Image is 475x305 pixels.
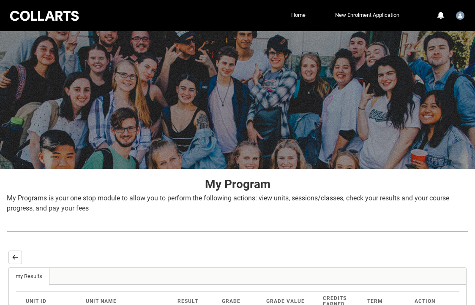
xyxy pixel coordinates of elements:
a: New Enrolment Application [333,9,401,22]
button: User Profile Student.lmcharg.20252316 [454,8,467,22]
img: Student.lmcharg.20252316 [456,11,464,20]
a: Home [289,9,308,22]
a: my Results [9,268,49,285]
div: Term [367,298,408,304]
div: Grade [222,298,259,304]
div: Result [177,298,215,304]
button: Back [8,251,22,264]
div: Unit Name [86,298,171,304]
strong: My Program [205,177,270,191]
div: Grade Value [266,298,316,304]
span: My Programs is your one stop module to allow you to perform the following actions: view units, se... [7,194,449,212]
div: Action [415,298,449,304]
div: Unit ID [26,298,79,304]
img: REDU_GREY_LINE [7,227,468,235]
